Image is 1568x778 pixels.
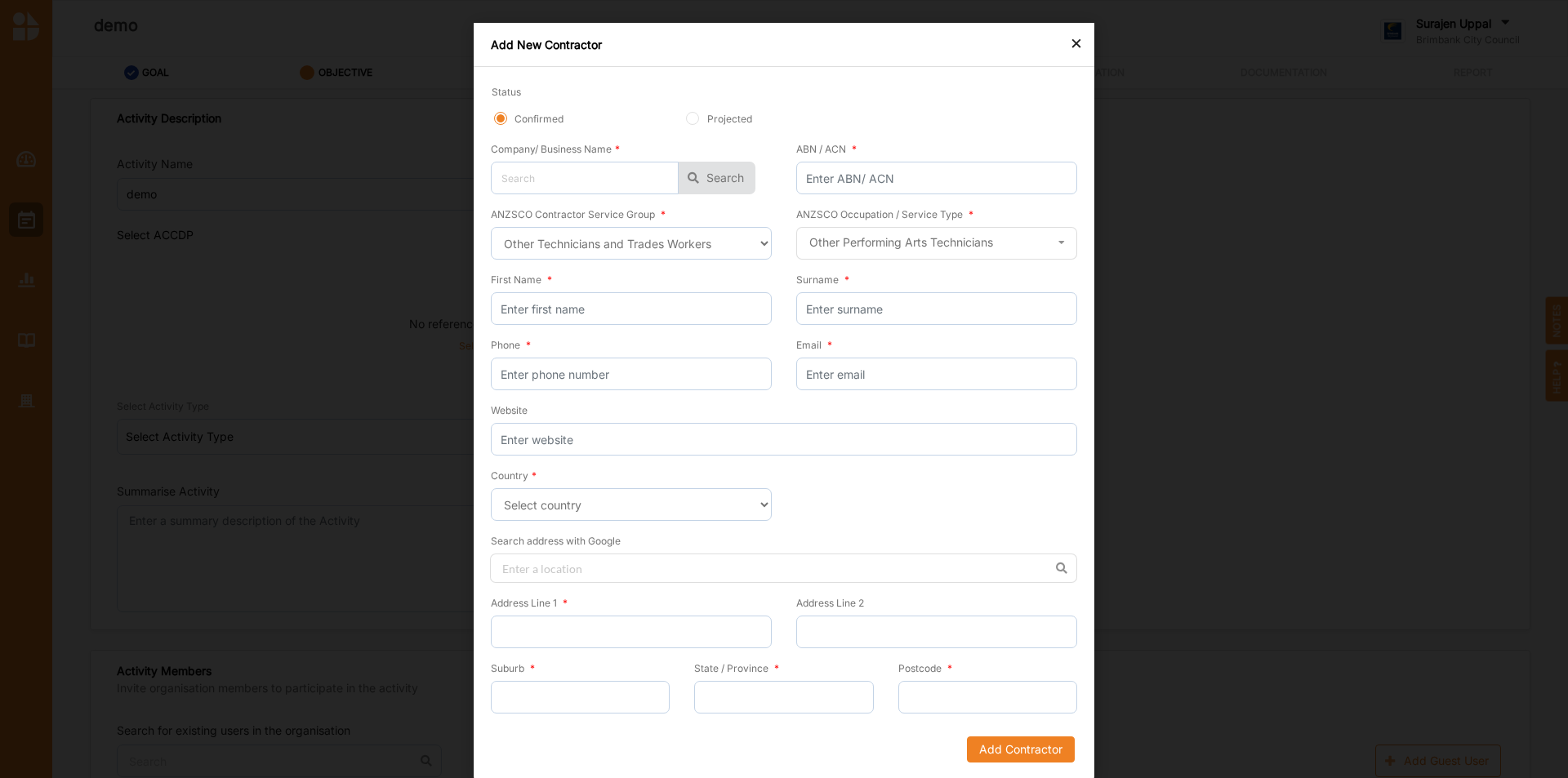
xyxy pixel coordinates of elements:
[796,207,973,221] label: ANZSCO Occupation / Service Type
[1070,33,1083,52] div: ×
[796,358,1077,390] input: Enter email
[694,661,779,675] label: State / Province
[796,142,857,156] div: ABN / ACN
[514,112,563,126] label: Confirmed
[491,534,621,548] label: Search address with Google
[809,237,993,248] div: Other Performing Arts Technicians
[898,661,952,675] label: Postcode
[491,423,1077,456] input: Enter website
[491,596,568,610] label: Address Line 1
[491,142,620,156] label: Company/ Business Name
[796,338,832,352] label: Email
[491,661,535,675] label: Suburb
[474,23,1094,67] div: Add New Contractor
[491,273,552,287] label: First Name
[491,358,772,390] input: Enter phone number
[491,292,772,325] input: Enter first name
[492,85,881,99] label: Status
[796,292,1077,325] input: Enter surname
[491,207,666,221] label: ANZSCO Contractor Service Group
[967,736,1075,762] button: Add Contractor
[679,162,755,194] button: Search
[491,469,537,482] label: Country
[796,596,864,610] label: Address Line 2
[491,162,679,194] input: Search
[491,403,528,417] label: Website
[490,553,1077,583] input: Enter a location
[796,273,849,287] label: Surname
[491,338,531,352] label: Phone
[707,112,752,126] label: Projected
[796,162,1077,194] input: Enter ABN/ ACN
